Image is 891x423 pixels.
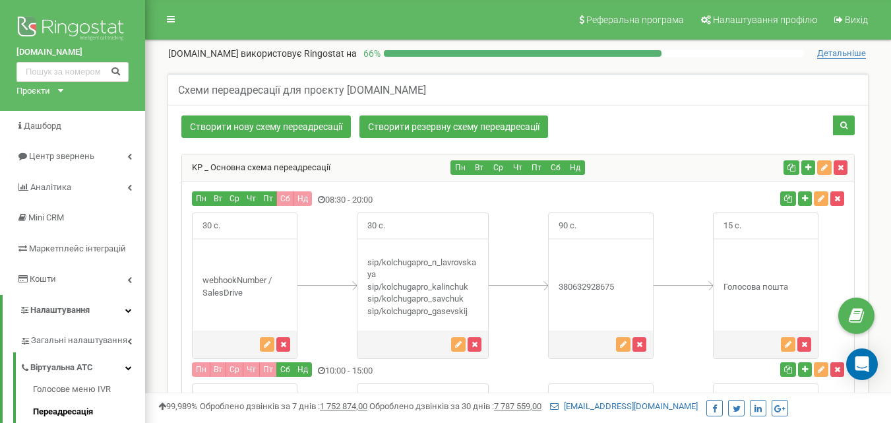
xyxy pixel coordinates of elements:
span: 15 с. [714,384,751,410]
span: Маркетплейс інтеграцій [29,244,126,253]
button: Сб [276,362,294,377]
span: 30 с. [357,384,395,410]
img: Ringostat logo [16,13,129,46]
a: Віртуальна АТС [20,352,145,379]
span: Оброблено дзвінків за 7 днів : [200,401,367,411]
span: Mini CRM [28,212,64,222]
span: Налаштування профілю [713,15,817,25]
span: Кошти [30,274,56,284]
span: Аналiтика [30,182,71,192]
button: Нд [565,160,585,175]
div: Open Intercom Messenger [846,348,878,380]
span: Загальні налаштування [31,335,127,347]
button: Вт [210,191,226,206]
button: Ср [489,160,508,175]
div: Голосова пошта [714,281,818,294]
a: Створити нову схему переадресації [181,115,351,138]
h5: Схеми переадресації для проєкту [DOMAIN_NAME] [178,84,426,96]
span: Віртуальна АТС [30,362,93,374]
span: Детальніше [817,48,866,59]
a: [EMAIL_ADDRESS][DOMAIN_NAME] [550,401,698,411]
button: Ср [226,362,243,377]
span: Дашборд [24,121,61,131]
span: Реферальна програма [586,15,684,25]
a: Налаштування [3,295,145,326]
span: Налаштування [30,305,90,315]
button: Пн [192,362,210,377]
a: Загальні налаштування [20,325,145,352]
span: 30 с. [193,384,230,410]
button: Вт [470,160,489,175]
button: Нд [293,362,312,377]
button: Чт [243,191,260,206]
span: Оброблено дзвінків за 30 днів : [369,401,541,411]
div: webhookNumber / SalesDrive [193,275,297,299]
div: 08:30 - 20:00 [182,191,630,209]
span: 90 с. [549,213,586,239]
button: Пн [450,160,470,175]
button: Пт [259,191,277,206]
a: Створити резервну схему переадресації [359,115,548,138]
u: 7 787 559,00 [494,401,541,411]
span: Центр звернень [29,151,94,161]
a: [DOMAIN_NAME] [16,46,129,59]
a: KP _ Основна схема переадресації [182,162,330,172]
div: 10:00 - 15:00 [182,362,630,380]
span: Вихід [845,15,868,25]
span: 99,989% [158,401,198,411]
button: Пт [527,160,547,175]
a: Голосове меню IVR [33,383,145,399]
button: Пн [192,191,210,206]
span: 30 с. [193,213,230,239]
p: [DOMAIN_NAME] [168,47,357,60]
span: 90 с. [549,384,586,410]
button: Ср [226,191,243,206]
button: Пт [259,362,277,377]
input: Пошук за номером [16,62,129,82]
button: Вт [210,362,226,377]
div: 380632928675 [549,281,653,294]
button: Чт [508,160,528,175]
button: Нд [293,191,312,206]
span: 30 с. [357,213,395,239]
button: Сб [546,160,566,175]
button: Пошук схеми переадресації [833,115,855,135]
u: 1 752 874,00 [320,401,367,411]
span: використовує Ringostat на [241,48,357,59]
p: 66 % [357,47,384,60]
button: Сб [276,191,294,206]
button: Чт [243,362,260,377]
div: sip/kolchugapro_n_lavrovskaya sip/kolchugapro_kalinchuk sip/kolchugapro_savchuk sip/kolchugapro_g... [357,257,488,318]
div: Проєкти [16,85,50,98]
span: 15 с. [714,213,751,239]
